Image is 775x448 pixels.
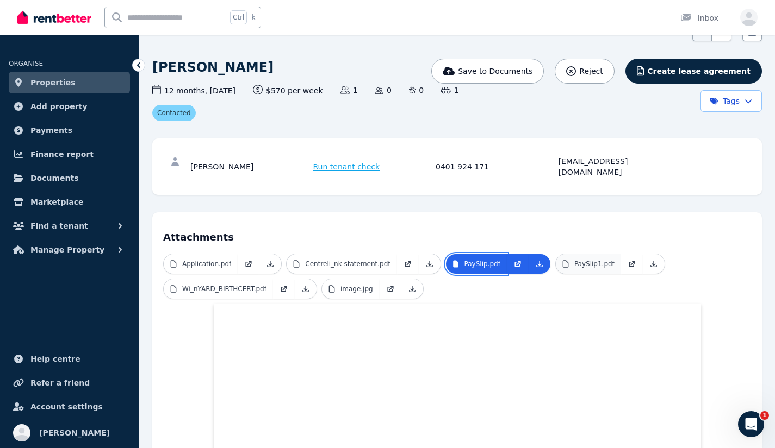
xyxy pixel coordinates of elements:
[30,148,94,161] span: Finance report
[9,167,130,189] a: Documents
[164,254,238,274] a: Application.pdf
[436,156,555,178] div: 0401 924 171
[340,285,373,293] p: image.jpg
[9,60,43,67] span: ORGANISE
[9,191,130,213] a: Marketplace
[30,76,76,89] span: Properties
[380,279,401,299] a: Open in new Tab
[409,85,424,96] span: 0
[182,285,266,293] p: Wi_nYARD_BIRTHCERT.pdf
[30,376,90,389] span: Refer a friend
[152,85,235,96] span: 12 months , [DATE]
[164,279,273,299] a: Wi_nYARD_BIRTHCERT.pdf
[152,105,196,121] span: Contacted
[9,396,130,418] a: Account settings
[9,215,130,237] button: Find a tenant
[305,260,390,268] p: Centreli_nk statement.pdf
[238,254,259,274] a: Open in new Tab
[30,172,79,185] span: Documents
[556,254,621,274] a: PaySlip1.pdf
[9,96,130,117] a: Add property
[555,59,614,84] button: Reject
[621,254,643,274] a: Open in new Tab
[446,254,507,274] a: PaySlip.pdf
[9,372,130,394] a: Refer a friend
[152,59,274,76] h1: [PERSON_NAME]
[9,348,130,370] a: Help centre
[322,279,380,299] a: image.jpg
[30,219,88,232] span: Find a tenant
[441,85,458,96] span: 1
[340,85,358,96] span: 1
[419,254,441,274] a: Download Attachment
[574,260,615,268] p: PaySlip1.pdf
[253,85,323,96] span: $570 per week
[375,85,392,96] span: 0
[313,161,380,172] span: Run tenant check
[17,9,91,26] img: RentBetter
[643,254,665,274] a: Download Attachment
[710,96,740,106] span: Tags
[507,254,529,274] a: Open in new Tab
[559,156,678,178] div: [EMAIL_ADDRESS][DOMAIN_NAME]
[625,59,762,84] button: Create lease agreement
[295,279,317,299] a: Download Attachment
[579,66,603,77] span: Reject
[9,72,130,93] a: Properties
[529,254,550,274] a: Download Attachment
[163,223,751,245] h4: Attachments
[190,156,310,178] div: [PERSON_NAME]
[397,254,419,274] a: Open in new Tab
[287,254,396,274] a: Centreli_nk statement.pdf
[9,119,130,141] a: Payments
[401,279,423,299] a: Download Attachment
[738,411,764,437] iframe: Intercom live chat
[30,243,104,256] span: Manage Property
[9,239,130,261] button: Manage Property
[273,279,295,299] a: Open in new Tab
[680,12,718,23] div: Inbox
[647,66,751,77] span: Create lease agreement
[39,426,110,439] span: [PERSON_NAME]
[431,59,544,84] button: Save to Documents
[464,260,500,268] p: PaySlip.pdf
[182,260,231,268] p: Application.pdf
[458,66,532,77] span: Save to Documents
[30,352,80,365] span: Help centre
[30,195,83,209] span: Marketplace
[230,10,247,24] span: Ctrl
[30,124,72,137] span: Payments
[30,100,88,113] span: Add property
[9,143,130,165] a: Finance report
[259,254,281,274] a: Download Attachment
[700,90,762,112] button: Tags
[30,400,103,413] span: Account settings
[760,411,769,420] span: 1
[251,13,255,22] span: k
